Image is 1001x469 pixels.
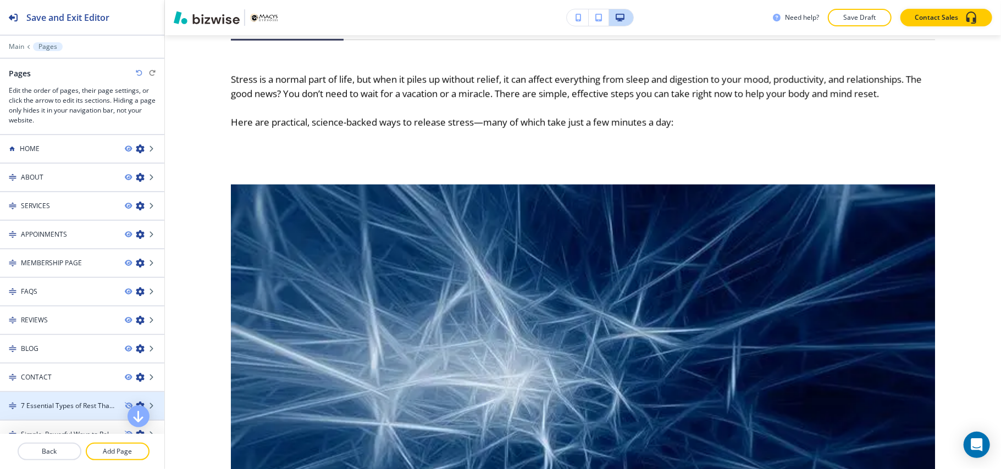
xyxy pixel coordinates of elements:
[86,443,150,460] button: Add Page
[21,201,50,211] h4: SERVICES
[9,202,16,210] img: Drag
[21,401,116,411] h4: 7 Essential Types of Rest That Recharge Your Life
[9,259,16,267] img: Drag
[9,86,156,125] h3: Edit the order of pages, their page settings, or click the arrow to edit its sections. Hiding a p...
[9,68,31,79] h2: Pages
[9,345,16,353] img: Drag
[964,432,990,458] div: Open Intercom Messenger
[38,43,57,51] p: Pages
[842,13,877,23] p: Save Draft
[915,13,958,23] p: Contact Sales
[231,72,935,101] p: Stress is a normal part of life, but when it piles up without relief, it can affect everything fr...
[21,258,82,268] h4: MEMBERSHIP PAGE
[9,231,16,238] img: Drag
[9,174,16,181] img: Drag
[26,11,109,24] h2: Save and Exit Editor
[33,42,63,51] button: Pages
[21,344,38,354] h4: BLOG
[19,446,80,456] p: Back
[9,288,16,295] img: Drag
[785,13,819,23] h3: Need help?
[18,443,81,460] button: Back
[9,402,16,410] img: Drag
[9,373,16,381] img: Drag
[9,431,16,438] img: Drag
[21,230,67,239] h4: APPOINMENTS
[9,316,16,324] img: Drag
[231,115,935,130] p: Here are practical, science-backed ways to release stress—many of which take just a few minutes a...
[87,446,148,456] p: Add Page
[21,429,116,439] h4: Simple, Powerful Ways to Release Stress—Starting [DATE]
[21,172,43,182] h4: ABOUT
[20,144,40,154] h4: HOME
[21,372,52,382] h4: CONTACT
[900,9,992,26] button: Contact Sales
[828,9,892,26] button: Save Draft
[174,11,240,24] img: Bizwise Logo
[9,43,24,51] button: Main
[21,287,37,297] h4: FAQS
[21,315,48,325] h4: REVIEWS
[250,12,279,23] img: Your Logo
